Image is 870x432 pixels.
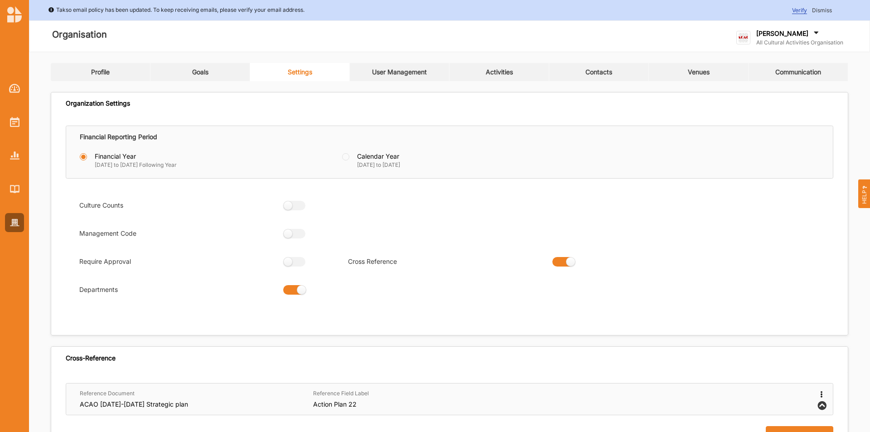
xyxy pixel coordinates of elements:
div: Venues [688,68,710,76]
label: Cross Reference [348,257,546,266]
span: Action Plan 22 [313,400,546,408]
label: Reference Field Label [313,390,546,397]
div: Settings [288,68,312,76]
label: Cross-Reference [66,354,116,362]
div: Communication [775,68,821,76]
label: Culture Counts [79,201,278,210]
label: Organisation [52,27,107,42]
div: Contacts [585,68,612,76]
img: Reports [10,151,19,159]
a: Organisation [5,213,24,232]
a: Dashboard [5,79,24,98]
span: Verify [792,7,807,14]
label: Financial Reporting Period [80,133,157,141]
label: [PERSON_NAME] [756,29,808,38]
div: Takso email policy has been updated. To keep receiving emails, please verify your email address. [48,5,304,15]
a: Library [5,180,24,199]
img: Activities [10,117,19,127]
label: All Cultural Activities Organisation [756,39,843,46]
img: Organisation [10,219,19,227]
label: Management Code [79,229,278,238]
label: Financial Year [87,152,313,169]
label: Calendar Year [349,152,575,169]
img: Dashboard [9,84,20,93]
img: Library [10,185,19,193]
div: User Management [372,68,427,76]
a: Reports [5,146,24,165]
div: Activities [486,68,513,76]
span: ACAO [DATE]-[DATE] Strategic plan [80,400,188,408]
div: Organization Settings [66,99,130,107]
img: logo [7,6,22,23]
label: Departments [79,285,278,294]
div: Goals [192,68,208,76]
span: Dismiss [812,7,832,14]
img: logo [736,31,750,45]
div: Profile [91,68,110,76]
span: [DATE] to [DATE] Following Year [95,161,177,168]
a: Activities [5,112,24,131]
label: Require Approval [79,257,278,266]
label: Reference Document [80,390,313,397]
span: [DATE] to [DATE] [357,161,400,168]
